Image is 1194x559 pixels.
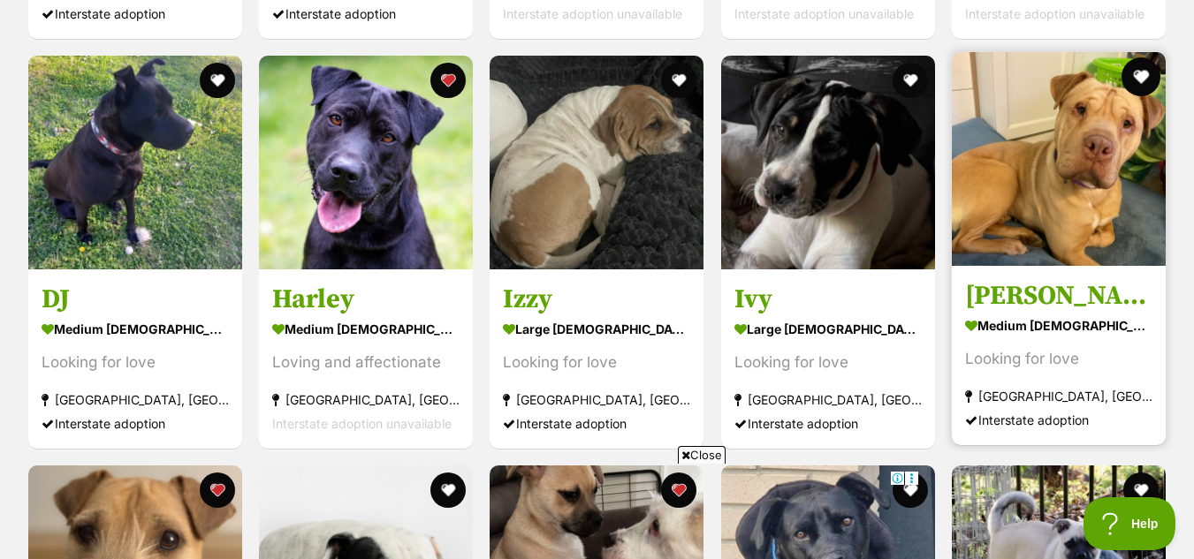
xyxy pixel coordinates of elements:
h3: DJ [42,283,229,316]
div: [GEOGRAPHIC_DATA], [GEOGRAPHIC_DATA] [965,384,1152,408]
div: medium [DEMOGRAPHIC_DATA] Dog [272,316,460,342]
span: Interstate adoption unavailable [734,6,914,21]
span: Interstate adoption unavailable [503,6,682,21]
a: Ivy large [DEMOGRAPHIC_DATA] Dog Looking for love [GEOGRAPHIC_DATA], [GEOGRAPHIC_DATA] Interstate... [721,269,935,449]
button: favourite [1123,472,1159,508]
h3: [PERSON_NAME] [965,279,1152,313]
span: Interstate adoption unavailable [272,416,452,431]
div: Looking for love [965,347,1152,371]
a: [PERSON_NAME] medium [DEMOGRAPHIC_DATA] Dog Looking for love [GEOGRAPHIC_DATA], [GEOGRAPHIC_DATA]... [952,266,1166,445]
iframe: Advertisement [276,471,919,550]
img: Harley [259,56,473,269]
div: Looking for love [42,351,229,374]
div: [GEOGRAPHIC_DATA], [GEOGRAPHIC_DATA] [42,388,229,412]
div: Interstate adoption [503,412,690,435]
button: favourite [200,472,235,508]
h3: Izzy [503,283,690,316]
div: [GEOGRAPHIC_DATA], [GEOGRAPHIC_DATA] [734,388,922,412]
div: large [DEMOGRAPHIC_DATA] Dog [503,316,690,342]
h3: Ivy [734,283,922,316]
a: Harley medium [DEMOGRAPHIC_DATA] Dog Loving and affectionate [GEOGRAPHIC_DATA], [GEOGRAPHIC_DATA]... [259,269,473,449]
span: Close [678,446,726,464]
div: medium [DEMOGRAPHIC_DATA] Dog [42,316,229,342]
button: favourite [662,63,697,98]
img: Ivy [721,56,935,269]
div: Interstate adoption [42,2,229,26]
iframe: Help Scout Beacon - Open [1084,497,1176,550]
div: [GEOGRAPHIC_DATA], [GEOGRAPHIC_DATA] [503,388,690,412]
div: medium [DEMOGRAPHIC_DATA] Dog [965,313,1152,338]
div: [GEOGRAPHIC_DATA], [GEOGRAPHIC_DATA] [272,388,460,412]
button: favourite [200,63,235,98]
h3: Harley [272,283,460,316]
img: DJ [28,56,242,269]
img: Sharlotte [952,52,1166,266]
div: Interstate adoption [42,412,229,435]
a: DJ medium [DEMOGRAPHIC_DATA] Dog Looking for love [GEOGRAPHIC_DATA], [GEOGRAPHIC_DATA] Interstate... [28,269,242,449]
div: Interstate adoption [734,412,922,435]
div: Interstate adoption [965,408,1152,432]
span: Interstate adoption unavailable [965,6,1145,21]
div: Interstate adoption [272,2,460,26]
img: Izzy [490,56,703,269]
button: favourite [893,63,928,98]
div: Looking for love [734,351,922,374]
div: large [DEMOGRAPHIC_DATA] Dog [734,316,922,342]
button: favourite [893,472,928,508]
div: Loving and affectionate [272,351,460,374]
button: favourite [430,63,466,98]
div: Looking for love [503,351,690,374]
button: favourite [1122,57,1160,96]
a: Izzy large [DEMOGRAPHIC_DATA] Dog Looking for love [GEOGRAPHIC_DATA], [GEOGRAPHIC_DATA] Interstat... [490,269,703,449]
